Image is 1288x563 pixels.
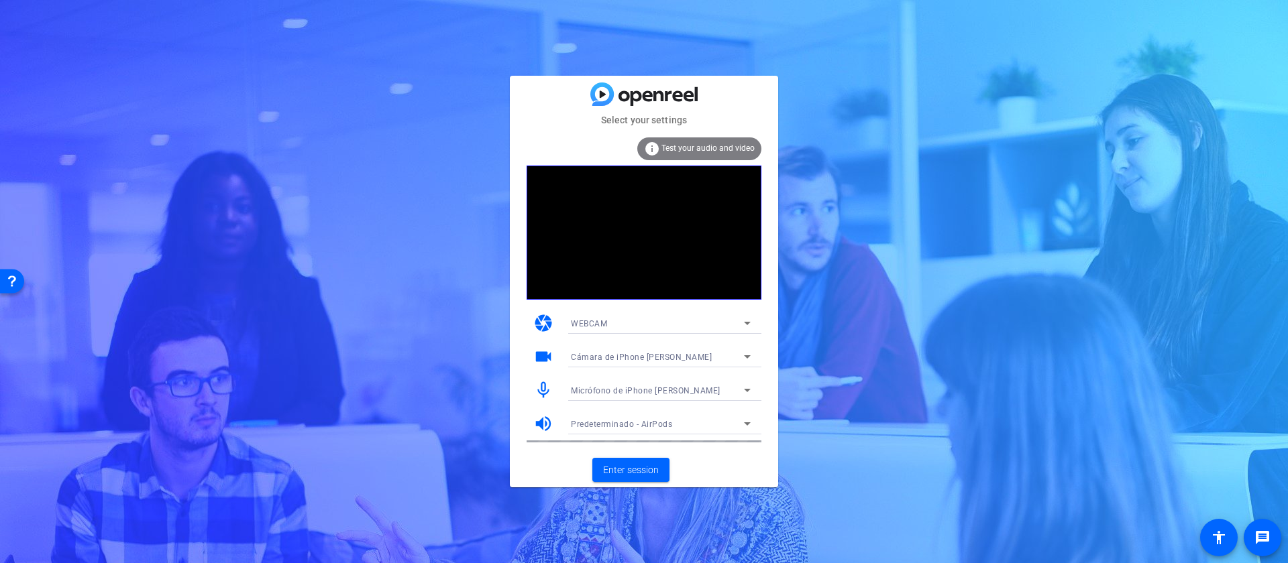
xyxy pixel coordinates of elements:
span: Micrófono de iPhone [PERSON_NAME] [571,386,720,395]
mat-icon: accessibility [1211,529,1227,546]
span: Enter session [603,463,659,477]
span: Predeterminado - AirPods [571,420,672,429]
mat-icon: videocam [533,347,553,367]
div: infoTest your audio and video [637,137,761,160]
img: blue-gradient.svg [590,82,698,106]
mat-icon: camera [533,313,553,333]
button: Enter session [592,458,669,482]
mat-icon: volume_up [533,414,553,434]
span: Cámara de iPhone [PERSON_NAME] [571,353,712,362]
mat-card-subtitle: Select your settings [510,113,778,127]
a: accessibility [1200,519,1238,556]
mat-icon: info [644,141,660,157]
span: Test your audio and video [661,143,755,153]
mat-icon: message [1254,529,1271,546]
a: message [1244,519,1281,556]
span: WEBCAM [571,319,607,328]
mat-icon: mic_none [533,380,553,400]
